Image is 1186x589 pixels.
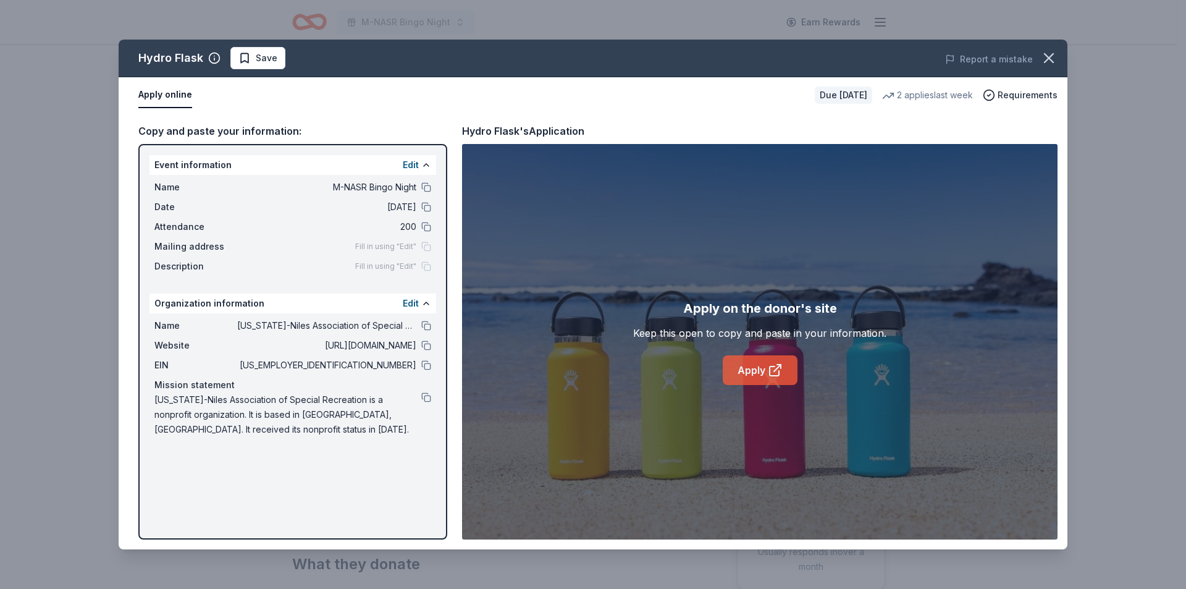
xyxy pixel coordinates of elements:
span: [US_STATE]-Niles Association of Special Recreation is a nonprofit organization. It is based in [G... [154,392,421,437]
button: Requirements [983,88,1058,103]
div: Mission statement [154,378,431,392]
span: Description [154,259,237,274]
div: Organization information [149,294,436,313]
span: Save [256,51,277,66]
div: Copy and paste your information: [138,123,447,139]
span: Mailing address [154,239,237,254]
div: Hydro Flask [138,48,203,68]
span: Website [154,338,237,353]
span: Attendance [154,219,237,234]
span: Requirements [998,88,1058,103]
div: Keep this open to copy and paste in your information. [633,326,886,341]
div: 2 applies last week [882,88,973,103]
span: EIN [154,358,237,373]
span: Name [154,318,237,333]
span: [DATE] [237,200,416,214]
span: 200 [237,219,416,234]
span: Date [154,200,237,214]
div: Due [DATE] [815,87,872,104]
button: Save [230,47,285,69]
div: Apply on the donor's site [683,299,837,318]
span: Fill in using "Edit" [355,261,416,271]
span: [US_STATE]-Niles Association of Special Recreation [237,318,416,333]
button: Edit [403,158,419,172]
span: [US_EMPLOYER_IDENTIFICATION_NUMBER] [237,358,416,373]
button: Apply online [138,82,192,108]
span: Fill in using "Edit" [355,242,416,252]
span: Name [154,180,237,195]
div: Hydro Flask's Application [462,123,584,139]
span: M-NASR Bingo Night [237,180,416,195]
span: [URL][DOMAIN_NAME] [237,338,416,353]
div: Event information [149,155,436,175]
button: Edit [403,296,419,311]
a: Apply [723,355,797,385]
button: Report a mistake [945,52,1033,67]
